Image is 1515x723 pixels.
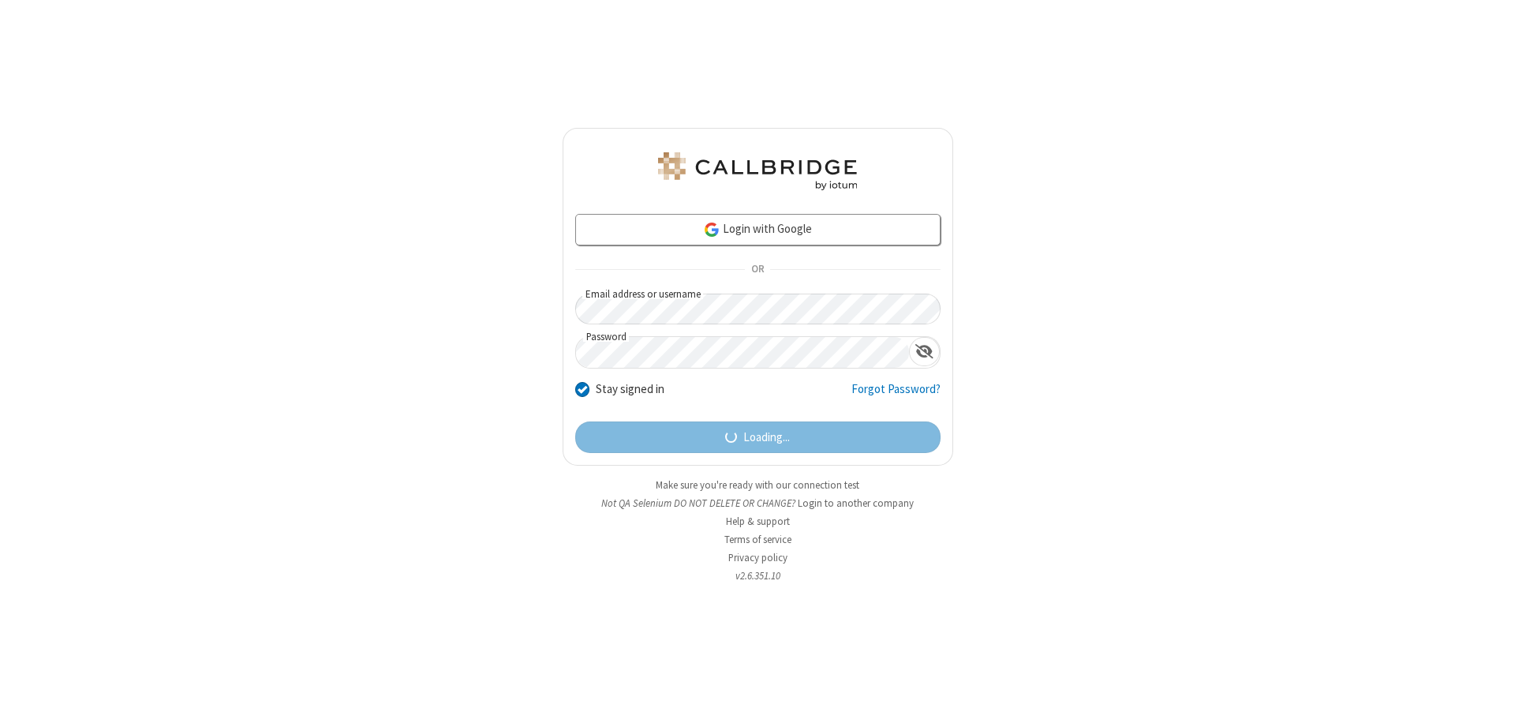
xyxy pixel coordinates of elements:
label: Stay signed in [596,380,664,399]
li: v2.6.351.10 [563,568,953,583]
span: Loading... [743,429,790,447]
button: Login to another company [798,496,914,511]
a: Terms of service [724,533,791,546]
a: Forgot Password? [851,380,941,410]
span: OR [745,259,770,281]
a: Login with Google [575,214,941,245]
img: google-icon.png [703,221,720,238]
div: Show password [909,337,940,366]
input: Email address or username [575,294,941,324]
a: Make sure you're ready with our connection test [656,478,859,492]
iframe: Chat [1476,682,1503,712]
li: Not QA Selenium DO NOT DELETE OR CHANGE? [563,496,953,511]
img: QA Selenium DO NOT DELETE OR CHANGE [655,152,860,190]
button: Loading... [575,421,941,453]
a: Privacy policy [728,551,787,564]
input: Password [576,337,909,368]
a: Help & support [726,515,790,528]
